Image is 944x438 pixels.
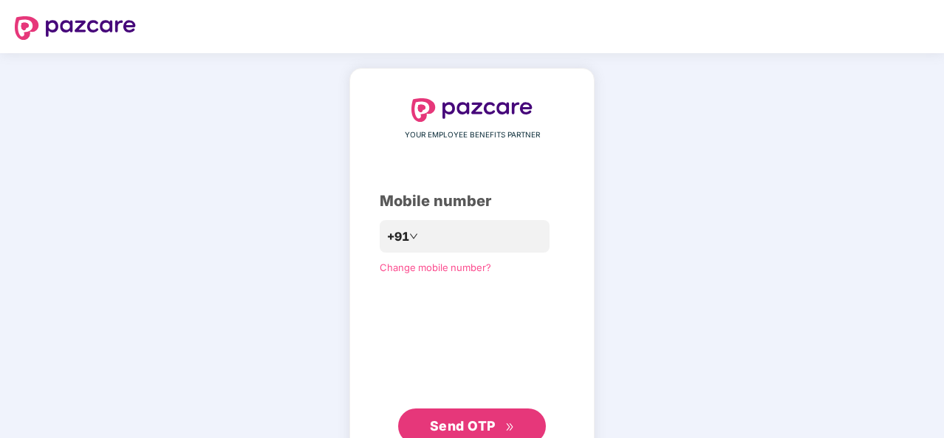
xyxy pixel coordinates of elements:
div: Mobile number [380,190,564,213]
span: down [409,232,418,241]
img: logo [15,16,136,40]
span: YOUR EMPLOYEE BENEFITS PARTNER [405,129,540,141]
a: Change mobile number? [380,261,491,273]
span: +91 [387,227,409,246]
span: Send OTP [430,418,496,434]
span: double-right [505,422,515,432]
img: logo [411,98,533,122]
